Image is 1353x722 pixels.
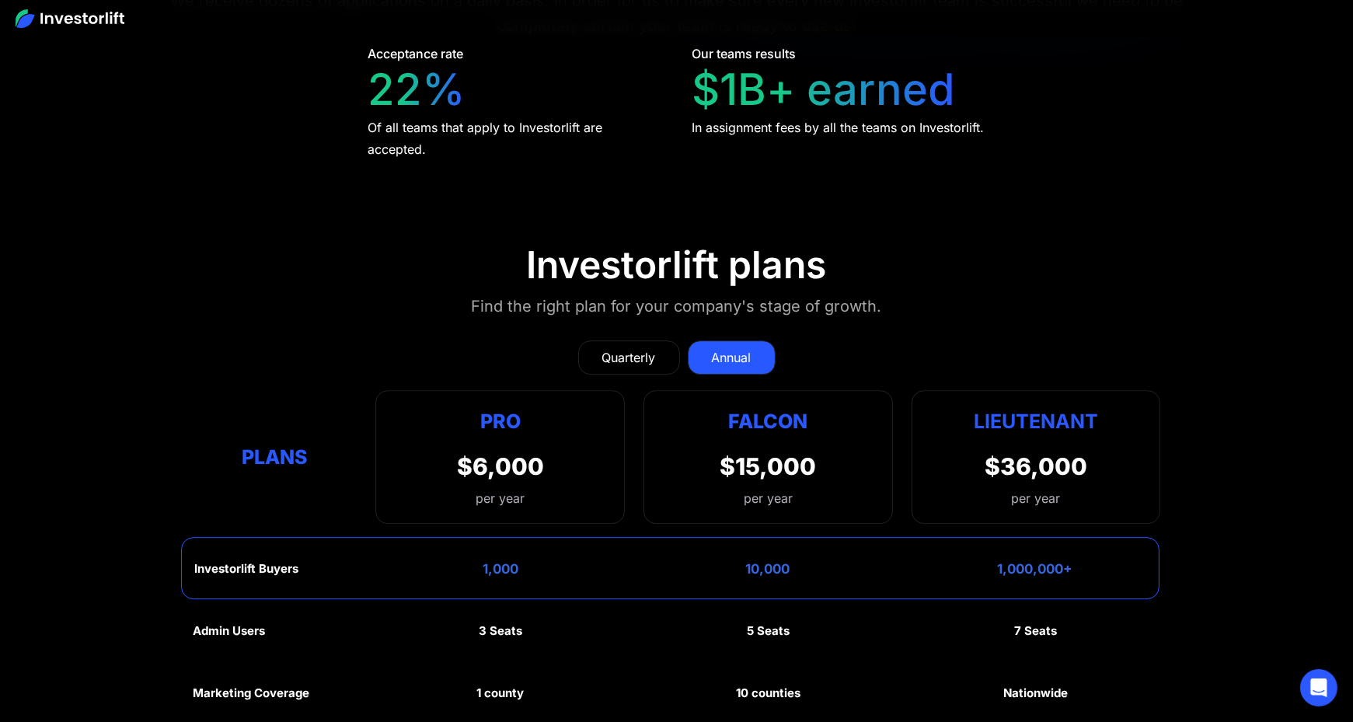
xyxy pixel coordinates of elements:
div: 1 county [476,686,524,700]
div: 7 Seats [1015,624,1058,638]
div: $15,000 [720,452,816,480]
div: Annual [712,348,751,367]
div: Open Intercom Messenger [1300,669,1337,706]
div: Pro [457,406,544,437]
div: 1,000,000+ [997,561,1072,577]
div: Admin Users [193,624,265,638]
div: 10 counties [736,686,800,700]
div: Marketing Coverage [193,686,309,700]
div: 10,000 [745,561,790,577]
div: Plans [193,441,357,472]
div: Nationwide [1004,686,1069,700]
div: per year [1012,489,1061,507]
strong: Lieutenant [974,410,1098,433]
div: In assignment fees by all the teams on Investorlift. [692,117,984,138]
div: $36,000 [985,452,1087,480]
div: per year [744,489,793,507]
div: 22% [368,64,466,116]
div: Investorlift plans [527,242,827,288]
div: Of all teams that apply to Investorlift are accepted. [368,117,663,160]
div: Acceptance rate [368,44,464,63]
div: 5 Seats [747,624,790,638]
div: Falcon [728,406,807,437]
div: Our teams results [692,44,796,63]
div: per year [457,489,544,507]
div: Find the right plan for your company's stage of growth. [472,294,882,319]
div: $6,000 [457,452,544,480]
div: 1,000 [483,561,518,577]
div: Quarterly [602,348,656,367]
div: Investorlift Buyers [194,562,298,576]
div: 3 Seats [479,624,522,638]
div: $1B+ earned [692,64,955,116]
